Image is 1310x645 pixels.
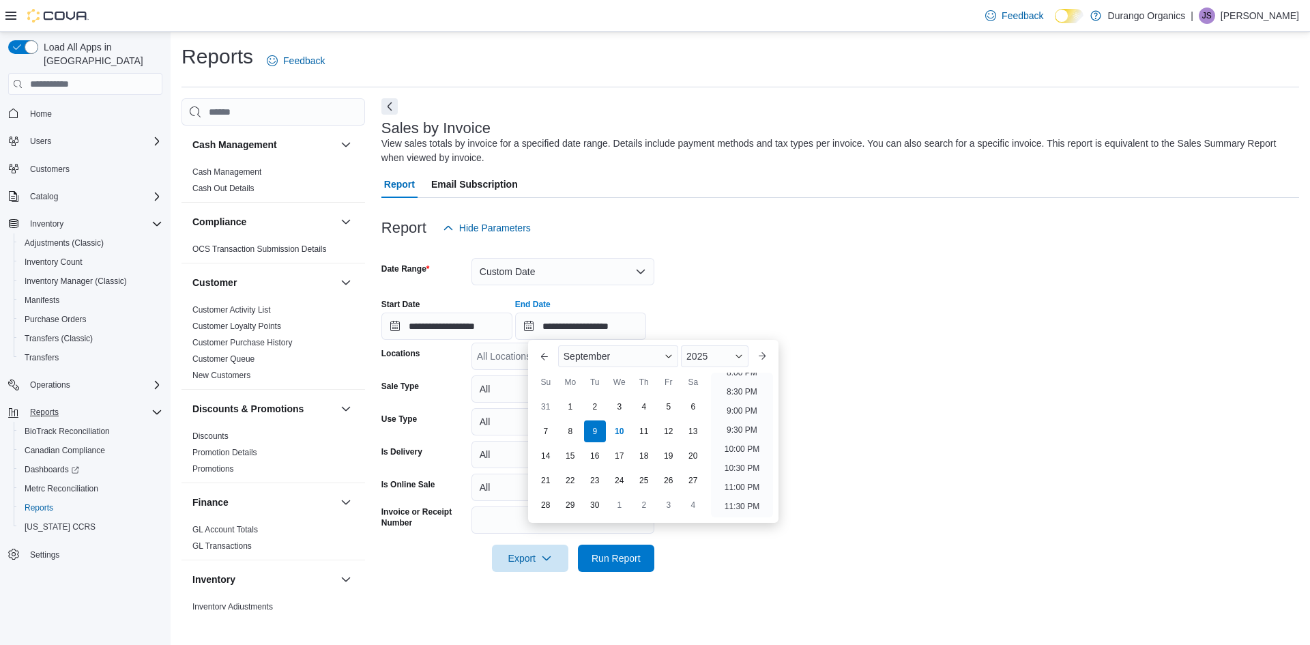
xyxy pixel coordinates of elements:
[19,519,162,535] span: Washington CCRS
[25,426,110,437] span: BioTrack Reconciliation
[1191,8,1193,24] p: |
[381,313,512,340] input: Press the down key to open a popover containing a calendar.
[584,420,606,442] div: day-9
[682,445,704,467] div: day-20
[19,461,162,478] span: Dashboards
[381,120,491,137] h3: Sales by Invoice
[192,447,257,458] span: Promotion Details
[711,373,773,517] ul: Time
[559,470,581,491] div: day-22
[980,2,1049,29] a: Feedback
[515,313,646,340] input: Press the down key to enter a popover containing a calendar. Press the escape key to close the po...
[19,273,132,289] a: Inventory Manager (Classic)
[3,214,168,233] button: Inventory
[25,216,162,232] span: Inventory
[19,481,104,497] a: Metrc Reconciliation
[25,352,59,363] span: Transfers
[19,292,65,309] a: Manifests
[30,109,52,119] span: Home
[1055,9,1083,23] input: Dark Mode
[19,349,64,366] a: Transfers
[192,304,271,315] span: Customer Activity List
[559,396,581,418] div: day-1
[14,272,168,291] button: Inventory Manager (Classic)
[3,545,168,564] button: Settings
[192,138,335,152] button: Cash Management
[192,244,327,254] a: OCS Transaction Submission Details
[633,470,655,491] div: day-25
[682,371,704,393] div: Sa
[30,164,70,175] span: Customers
[181,241,365,263] div: Compliance
[192,402,304,416] h3: Discounts & Promotions
[30,407,59,418] span: Reports
[584,396,606,418] div: day-2
[500,545,560,572] span: Export
[19,461,85,478] a: Dashboards
[192,431,229,442] span: Discounts
[14,422,168,441] button: BioTrack Reconciliation
[515,299,551,310] label: End Date
[25,188,63,205] button: Catalog
[338,274,354,291] button: Customer
[192,167,261,177] span: Cash Management
[633,445,655,467] div: day-18
[19,330,98,347] a: Transfers (Classic)
[192,541,252,551] a: GL Transactions
[721,422,763,438] li: 9:30 PM
[381,414,417,425] label: Use Type
[192,525,258,534] a: GL Account Totals
[682,396,704,418] div: day-6
[19,311,162,328] span: Purchase Orders
[14,233,168,253] button: Adjustments (Classic)
[578,545,654,572] button: Run Report
[192,276,335,289] button: Customer
[592,551,641,565] span: Run Report
[192,541,252,551] span: GL Transactions
[25,445,105,456] span: Canadian Compliance
[1108,8,1186,24] p: Durango Organics
[658,420,680,442] div: day-12
[584,470,606,491] div: day-23
[609,396,630,418] div: day-3
[338,494,354,511] button: Finance
[381,479,435,490] label: Is Online Sale
[534,395,705,517] div: September, 2025
[192,601,273,612] span: Inventory Adjustments
[14,441,168,460] button: Canadian Compliance
[8,98,162,600] nav: Complex example
[609,470,630,491] div: day-24
[3,375,168,395] button: Operations
[559,420,581,442] div: day-8
[535,445,557,467] div: day-14
[682,420,704,442] div: day-13
[14,348,168,367] button: Transfers
[192,354,254,364] a: Customer Queue
[658,470,680,491] div: day-26
[25,404,162,420] span: Reports
[192,338,293,347] a: Customer Purchase History
[25,404,64,420] button: Reports
[19,292,162,309] span: Manifests
[381,220,426,236] h3: Report
[19,330,162,347] span: Transfers (Classic)
[459,221,531,235] span: Hide Parameters
[192,138,277,152] h3: Cash Management
[261,47,330,74] a: Feedback
[25,547,65,563] a: Settings
[3,403,168,422] button: Reports
[192,183,254,194] span: Cash Out Details
[3,187,168,206] button: Catalog
[3,103,168,123] button: Home
[25,133,57,149] button: Users
[471,258,654,285] button: Custom Date
[1221,8,1299,24] p: [PERSON_NAME]
[192,305,271,315] a: Customer Activity List
[535,494,557,516] div: day-28
[181,164,365,202] div: Cash Management
[564,351,610,362] span: September
[192,496,229,509] h3: Finance
[25,464,79,475] span: Dashboards
[471,375,654,403] button: All
[192,167,261,177] a: Cash Management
